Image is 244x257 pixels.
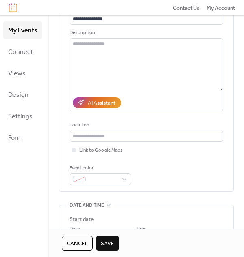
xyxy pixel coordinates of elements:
[8,89,28,101] span: Design
[101,240,114,248] span: Save
[88,99,115,107] div: AI Assistant
[96,236,119,251] button: Save
[173,4,200,12] a: Contact Us
[70,215,94,223] div: Start date
[8,132,23,144] span: Form
[67,240,88,248] span: Cancel
[3,107,42,125] a: Settings
[136,225,146,233] span: Time
[8,46,33,58] span: Connect
[70,164,129,172] div: Event color
[8,110,33,123] span: Settings
[3,43,42,60] a: Connect
[3,86,42,103] a: Design
[8,24,37,37] span: My Events
[79,146,123,154] span: Link to Google Maps
[9,3,17,12] img: logo
[70,201,104,209] span: Date and time
[8,67,26,80] span: Views
[70,225,80,233] span: Date
[70,121,222,129] div: Location
[73,97,121,108] button: AI Assistant
[62,236,93,251] button: Cancel
[3,21,42,39] a: My Events
[3,129,42,146] a: Form
[3,64,42,82] a: Views
[70,29,222,37] div: Description
[207,4,235,12] a: My Account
